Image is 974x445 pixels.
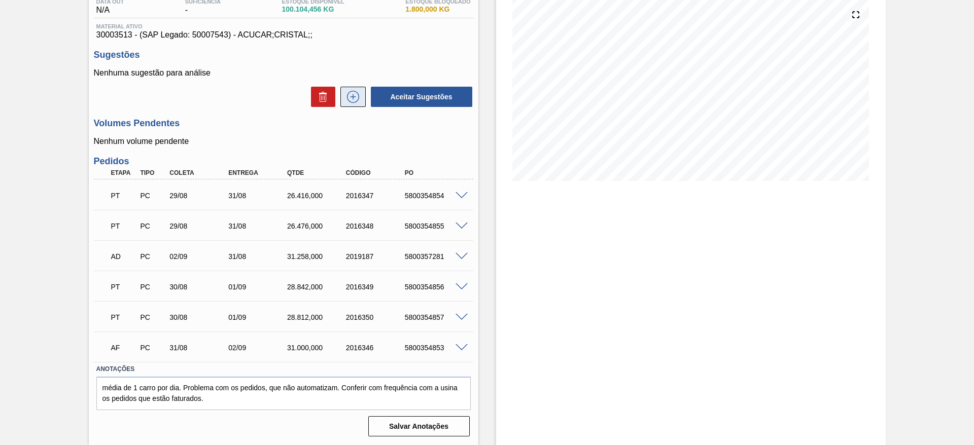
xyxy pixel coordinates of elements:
[94,118,473,129] h3: Volumes Pendentes
[109,169,139,176] div: Etapa
[226,344,292,352] div: 02/09/2025
[109,276,139,298] div: Pedido em Trânsito
[402,169,468,176] div: PO
[167,313,233,321] div: 30/08/2025
[137,344,168,352] div: Pedido de Compra
[226,192,292,200] div: 31/08/2025
[368,416,470,436] button: Salvar Anotações
[226,283,292,291] div: 01/09/2025
[343,344,409,352] div: 2016346
[285,192,351,200] div: 26.416,000
[94,156,473,167] h3: Pedidos
[137,252,168,261] div: Pedido de Compra
[94,68,473,78] p: Nenhuma sugestão para análise
[285,252,351,261] div: 31.258,000
[306,87,335,107] div: Excluir Sugestões
[109,215,139,237] div: Pedido em Trânsito
[96,377,471,410] textarea: média de 1 carro por dia. Problema com os pedidos, que não automatizam. Conferir com frequência c...
[109,306,139,328] div: Pedido em Trânsito
[137,192,168,200] div: Pedido de Compra
[96,362,471,377] label: Anotações
[96,23,471,29] span: Material ativo
[343,313,409,321] div: 2016350
[343,252,409,261] div: 2019187
[109,245,139,268] div: Aguardando Descarga
[167,222,233,230] div: 29/08/2025
[226,252,292,261] div: 31/08/2025
[226,222,292,230] div: 31/08/2025
[285,169,351,176] div: Qtde
[137,313,168,321] div: Pedido de Compra
[137,283,168,291] div: Pedido de Compra
[366,86,473,108] div: Aceitar Sugestões
[167,283,233,291] div: 30/08/2025
[402,252,468,261] div: 5800357281
[285,283,351,291] div: 28.842,000
[343,222,409,230] div: 2016348
[109,337,139,359] div: Aguardando Faturamento
[402,222,468,230] div: 5800354855
[111,344,136,352] p: AF
[371,87,472,107] button: Aceitar Sugestões
[111,252,136,261] p: AD
[94,50,473,60] h3: Sugestões
[285,222,351,230] div: 26.476,000
[343,283,409,291] div: 2016349
[96,30,471,40] span: 30003513 - (SAP Legado: 50007543) - ACUCAR;CRISTAL;;
[343,192,409,200] div: 2016347
[285,344,351,352] div: 31.000,000
[109,184,139,207] div: Pedido em Trânsito
[111,222,136,230] p: PT
[402,344,468,352] div: 5800354853
[335,87,366,107] div: Nova sugestão
[402,283,468,291] div: 5800354856
[402,192,468,200] div: 5800354854
[167,344,233,352] div: 31/08/2025
[167,252,233,261] div: 02/09/2025
[94,137,473,146] p: Nenhum volume pendente
[402,313,468,321] div: 5800354857
[111,192,136,200] p: PT
[226,313,292,321] div: 01/09/2025
[285,313,351,321] div: 28.812,000
[137,169,168,176] div: Tipo
[405,6,470,13] span: 1.800,000 KG
[111,313,136,321] p: PT
[167,169,233,176] div: Coleta
[226,169,292,176] div: Entrega
[282,6,344,13] span: 100.104,456 KG
[137,222,168,230] div: Pedido de Compra
[111,283,136,291] p: PT
[343,169,409,176] div: Código
[167,192,233,200] div: 29/08/2025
